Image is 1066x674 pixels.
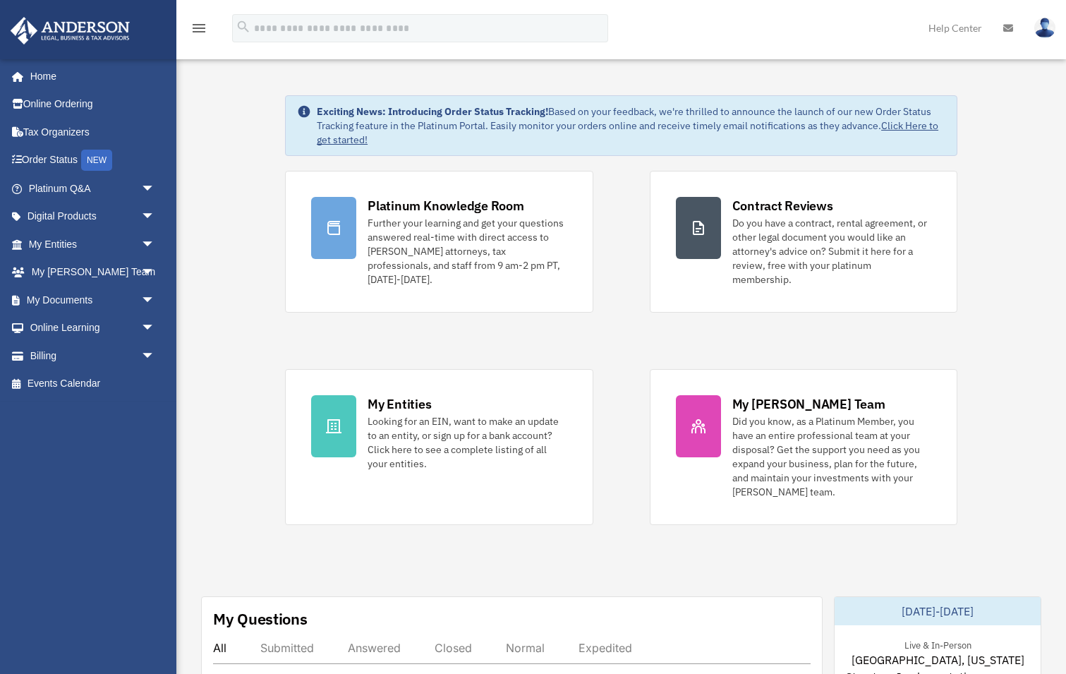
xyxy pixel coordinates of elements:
a: Order StatusNEW [10,146,176,175]
div: [DATE]-[DATE] [835,597,1041,625]
a: Tax Organizers [10,118,176,146]
a: menu [190,25,207,37]
div: Looking for an EIN, want to make an update to an entity, or sign up for a bank account? Click her... [368,414,567,471]
span: arrow_drop_down [141,286,169,315]
div: My [PERSON_NAME] Team [732,395,885,413]
a: Platinum Knowledge Room Further your learning and get your questions answered real-time with dire... [285,171,593,313]
div: Do you have a contract, rental agreement, or other legal document you would like an attorney's ad... [732,216,931,287]
a: Platinum Q&Aarrow_drop_down [10,174,176,203]
img: User Pic [1034,18,1055,38]
span: [GEOGRAPHIC_DATA], [US_STATE] [852,651,1024,668]
div: Platinum Knowledge Room [368,197,524,215]
span: arrow_drop_down [141,314,169,343]
a: Home [10,62,169,90]
div: Submitted [260,641,314,655]
strong: Exciting News: Introducing Order Status Tracking! [317,105,548,118]
a: My Entities Looking for an EIN, want to make an update to an entity, or sign up for a bank accoun... [285,369,593,525]
img: Anderson Advisors Platinum Portal [6,17,134,44]
span: arrow_drop_down [141,203,169,231]
div: Normal [506,641,545,655]
a: Billingarrow_drop_down [10,342,176,370]
a: My Documentsarrow_drop_down [10,286,176,314]
div: My Questions [213,608,308,630]
a: Contract Reviews Do you have a contract, rental agreement, or other legal document you would like... [650,171,957,313]
div: Live & In-Person [893,637,983,651]
div: Did you know, as a Platinum Member, you have an entire professional team at your disposal? Get th... [732,414,931,499]
span: arrow_drop_down [141,342,169,371]
div: Contract Reviews [732,197,833,215]
div: Closed [435,641,472,655]
a: Click Here to get started! [317,119,938,146]
a: My [PERSON_NAME] Teamarrow_drop_down [10,258,176,287]
div: My Entities [368,395,431,413]
div: All [213,641,226,655]
div: Further your learning and get your questions answered real-time with direct access to [PERSON_NAM... [368,216,567,287]
span: arrow_drop_down [141,258,169,287]
a: Digital Productsarrow_drop_down [10,203,176,231]
a: My [PERSON_NAME] Team Did you know, as a Platinum Member, you have an entire professional team at... [650,369,957,525]
a: Online Ordering [10,90,176,119]
a: My Entitiesarrow_drop_down [10,230,176,258]
a: Events Calendar [10,370,176,398]
a: Online Learningarrow_drop_down [10,314,176,342]
div: NEW [81,150,112,171]
span: arrow_drop_down [141,230,169,259]
div: Based on your feedback, we're thrilled to announce the launch of our new Order Status Tracking fe... [317,104,945,147]
span: arrow_drop_down [141,174,169,203]
div: Answered [348,641,401,655]
i: search [236,19,251,35]
div: Expedited [579,641,632,655]
i: menu [190,20,207,37]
